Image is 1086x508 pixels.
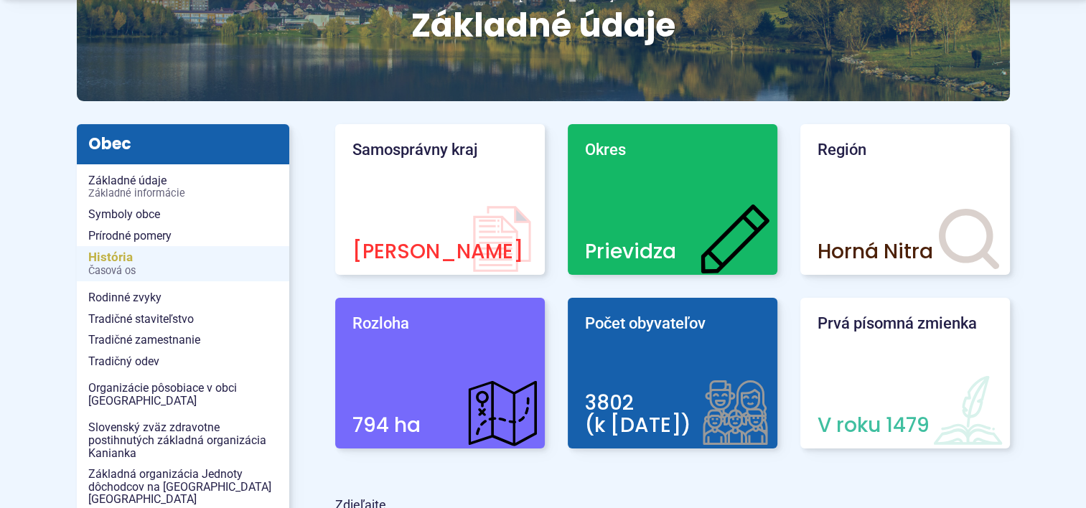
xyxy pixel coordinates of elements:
a: Symboly obce [77,204,289,225]
p: 794 ha [352,415,528,437]
p: Rozloha [352,315,528,332]
p: Región [818,141,993,159]
span: Základné údaje [88,170,278,204]
a: Tradičný odev [77,351,289,372]
p: Samosprávny kraj [352,141,528,159]
span: Tradičné zamestnanie [88,329,278,351]
p: Okres [585,141,760,159]
a: Tradičné staviteľstvo [77,309,289,330]
span: Tradičné staviteľstvo [88,309,278,330]
a: Prírodné pomery [77,225,289,247]
a: Rodinné zvyky [77,287,289,309]
a: Slovenský zväz zdravotne postihnutých základná organizácia Kanianka [77,417,289,464]
p: Prvá písomná zmienka [818,315,993,332]
a: Základné údajeZákladné informácie [77,170,289,204]
span: Rodinné zvyky [88,287,278,309]
p: [PERSON_NAME] [352,241,528,263]
h3: Obec [77,124,289,164]
span: Prírodné pomery [88,225,278,247]
span: Základné informácie [88,188,278,199]
p: V roku 1479 [818,415,993,437]
p: Prievidza [585,241,760,263]
span: Tradičný odev [88,351,278,372]
span: Časová os [88,265,278,277]
p: Počet obyvateľov [585,315,760,332]
p: 3802 (k [DATE]) [585,392,760,437]
span: Symboly obce [88,204,278,225]
span: Základné údaje [411,2,675,48]
a: HistóriaČasová os [77,246,289,281]
span: Slovenský zväz zdravotne postihnutých základná organizácia Kanianka [88,417,278,464]
a: Organizácie pôsobiace v obci [GEOGRAPHIC_DATA] [77,377,289,411]
span: Organizácie pôsobiace v obci [GEOGRAPHIC_DATA] [88,377,278,411]
span: História [88,246,278,281]
p: Horná Nitra [818,241,993,263]
a: Tradičné zamestnanie [77,329,289,351]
